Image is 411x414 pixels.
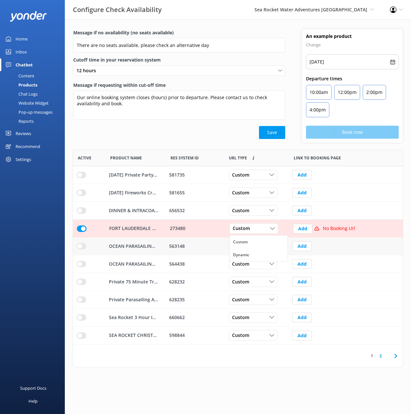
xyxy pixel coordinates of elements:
button: Add [292,170,312,180]
div: Chatbot [16,58,33,71]
div: Products [4,80,37,89]
p: FORT LAUDERDALE OCEAN PARASAILING & SIGHTSEEING ADVENTURE [109,225,158,232]
img: yonder-white-logo.png [10,11,47,22]
p: [DATE] [310,58,324,66]
button: Add [292,241,312,251]
p: Private 75 Minute Trip Aboard the Sea Rocket Up to 130 Passengers [109,278,158,285]
button: Add [292,331,312,340]
p: SEA ROCKET CHRISTMAS HOLIDAY LIGHTS CRUISE [109,332,158,339]
div: row [73,202,403,220]
div: 628235 [169,296,220,303]
span: Custom [232,296,253,303]
a: Pop-up messages [4,108,65,117]
span: Link to booking page [229,155,247,161]
div: row [73,184,403,202]
p: Change [306,41,399,49]
div: Reports [4,117,34,126]
p: Departure times [306,75,399,82]
div: Help [29,395,38,408]
span: Link to booking page [294,155,341,161]
p: 12:00pm [338,88,357,96]
p: 4:00pm [310,106,326,114]
div: 628232 [169,278,220,285]
div: Support Docs [20,382,46,395]
textarea: Our online booking system closes {hours} prior to departure. Please contact us to check availabil... [73,91,285,120]
p: 2:00pm [366,88,382,96]
span: Custom [232,171,253,178]
span: Custom [233,225,254,232]
div: row [73,166,403,184]
div: 656532 [169,207,220,214]
div: 581735 [169,171,220,178]
a: Content [4,71,65,80]
p: [DATE] Fireworks Cruise On The Sea Rocket [109,189,158,196]
a: 2 [376,353,385,359]
span: Custom [232,189,253,196]
div: Recommend [16,140,40,153]
div: 660662 [169,314,220,321]
span: Custom [232,314,253,321]
button: Add [292,259,312,269]
div: row [73,291,403,309]
span: Custom [232,278,253,285]
div: Custom [233,239,248,245]
a: Products [4,80,65,89]
p: OCEAN PARASAILING & FREE SUNSET CRUISE COMBO PACKAGE [109,260,158,268]
div: 598844 [169,332,220,339]
a: Reports [4,117,65,126]
div: Chat Logs [4,89,38,98]
div: row [73,309,403,327]
button: Add [292,277,312,287]
div: Home [16,32,28,45]
label: Message if requesting within cut-off time [73,82,285,89]
p: [DATE] Private Party Fireworks Cruise In The Ocean [109,171,158,178]
div: Settings [16,153,31,166]
h3: Configure Check Availability [73,5,162,15]
p: Sea Rocket 3 Hour Intracoastal & Sandbar Adventure [109,314,158,321]
span: Custom [232,260,253,268]
p: Private Parasailing Adventure [109,296,158,303]
button: Save [259,126,285,139]
a: Chat Logs [4,89,65,98]
span: Custom [232,332,253,339]
div: Reviews [16,127,31,140]
a: Website Widget [4,98,65,108]
div: 581655 [169,189,220,196]
p: No Booking Url [323,225,355,232]
div: row [73,273,403,291]
div: grid [73,166,403,344]
div: row [73,237,403,255]
div: Inbox [16,45,27,58]
p: 10:00am [310,88,328,96]
p: OCEAN PARASAILING & FREE SPEED BOAT CRUISE COMBO PACKAGE [109,243,158,250]
p: DINNER & INTRACOASTAL CRUISE ABOARD THE SEA ROCKET [109,207,158,214]
input: Enter a message [73,38,285,52]
div: Content [4,71,34,80]
span: Sea Rocket Water Adventures [GEOGRAPHIC_DATA] [254,6,367,13]
h4: An example product [306,33,399,40]
span: Active [78,155,91,161]
div: Website Widget [4,98,49,108]
label: Cutoff time in your reservation system [73,56,285,63]
div: row [73,255,403,273]
div: row [73,327,403,344]
button: Add [292,206,312,215]
a: 1 [368,353,376,359]
div: row [73,220,403,237]
button: Add [293,224,312,234]
span: Product Name [110,155,142,161]
span: Custom [232,207,253,214]
div: 273480 [170,225,220,232]
span: 12 hours [76,67,100,74]
div: 563148 [169,243,220,250]
button: Add [292,295,312,305]
div: Dynamic [233,252,249,258]
span: Res System ID [170,155,199,161]
div: Pop-up messages [4,108,53,117]
button: Add [292,188,312,198]
button: Add [292,313,312,322]
div: 564438 [169,260,220,268]
label: Message if no availability (no seats available) [73,29,285,36]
